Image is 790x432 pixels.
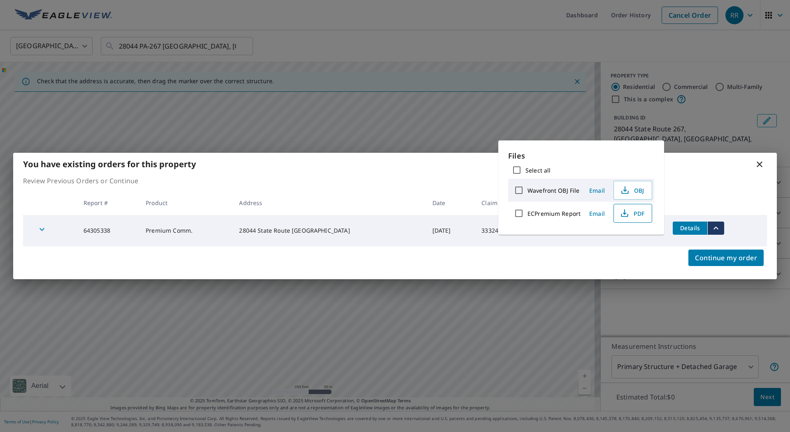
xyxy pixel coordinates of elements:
td: Premium Comm. [139,215,232,246]
span: Email [587,187,607,194]
span: Continue my order [695,252,757,264]
p: Files [508,150,654,161]
button: Email [584,207,610,220]
button: detailsBtn-64305338 [673,222,707,235]
button: PDF [613,204,652,223]
th: Date [426,191,475,215]
label: Select all [525,166,551,174]
th: Address [232,191,425,215]
div: 28044 State Route [GEOGRAPHIC_DATA] [239,227,419,235]
td: 64305338 [77,215,139,246]
button: Email [584,184,610,197]
label: ECPremium Report [527,210,581,217]
th: Product [139,191,232,215]
span: Details [678,224,702,232]
td: 3332450 [475,215,532,246]
th: Report # [77,191,139,215]
th: Claim ID [475,191,532,215]
span: OBJ [619,185,645,195]
p: Review Previous Orders or Continue [23,176,767,186]
button: OBJ [613,181,652,200]
span: PDF [619,208,645,218]
td: [DATE] [426,215,475,246]
b: You have existing orders for this property [23,159,196,170]
span: Email [587,210,607,217]
button: filesDropdownBtn-64305338 [707,222,724,235]
label: Wavefront OBJ File [527,187,579,194]
button: Continue my order [688,250,764,266]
